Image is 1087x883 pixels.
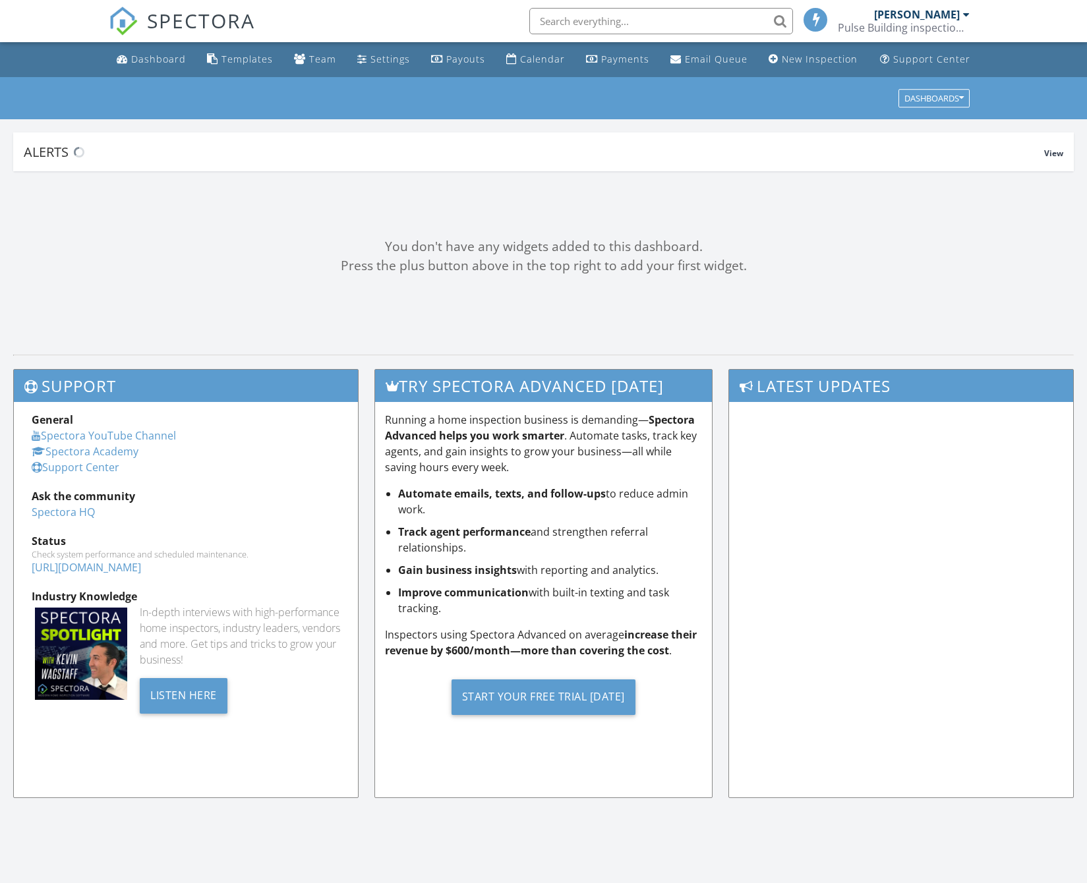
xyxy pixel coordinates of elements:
[111,47,191,72] a: Dashboard
[24,143,1044,161] div: Alerts
[898,89,970,107] button: Dashboards
[398,524,701,555] li: and strengthen referral relationships.
[874,8,960,21] div: [PERSON_NAME]
[385,627,697,658] strong: increase their revenue by $600/month—more than covering the cost
[32,413,73,427] strong: General
[385,627,701,658] p: Inspectors using Spectora Advanced on average .
[147,7,255,34] span: SPECTORA
[398,563,517,577] strong: Gain business insights
[109,7,138,36] img: The Best Home Inspection Software - Spectora
[529,8,793,34] input: Search everything...
[289,47,341,72] a: Team
[763,47,863,72] a: New Inspection
[32,549,340,559] div: Check system performance and scheduled maintenance.
[520,53,565,65] div: Calendar
[729,370,1073,402] h3: Latest Updates
[838,21,970,34] div: Pulse Building inspections Wellington
[13,256,1074,275] div: Press the plus button above in the top right to add your first widget.
[665,47,753,72] a: Email Queue
[385,412,701,475] p: Running a home inspection business is demanding— . Automate tasks, track key agents, and gain ins...
[398,562,701,578] li: with reporting and analytics.
[385,413,695,443] strong: Spectora Advanced helps you work smarter
[13,237,1074,256] div: You don't have any widgets added to this dashboard.
[398,525,531,539] strong: Track agent performance
[398,486,701,517] li: to reduce admin work.
[109,18,255,45] a: SPECTORA
[782,53,858,65] div: New Inspection
[32,533,340,549] div: Status
[140,687,227,702] a: Listen Here
[398,585,529,600] strong: Improve communication
[1044,148,1063,159] span: View
[398,486,606,501] strong: Automate emails, texts, and follow-ups
[140,678,227,714] div: Listen Here
[221,53,273,65] div: Templates
[140,604,340,668] div: In-depth interviews with high-performance home inspectors, industry leaders, vendors and more. Ge...
[398,584,701,616] li: with built-in texting and task tracking.
[14,370,358,402] h3: Support
[370,53,410,65] div: Settings
[601,53,649,65] div: Payments
[32,488,340,504] div: Ask the community
[893,53,970,65] div: Support Center
[32,428,176,443] a: Spectora YouTube Channel
[32,588,340,604] div: Industry Knowledge
[202,47,278,72] a: Templates
[35,608,127,700] img: Spectoraspolightmain
[352,47,415,72] a: Settings
[32,460,119,474] a: Support Center
[131,53,186,65] div: Dashboard
[685,53,748,65] div: Email Queue
[385,669,701,725] a: Start Your Free Trial [DATE]
[32,560,141,575] a: [URL][DOMAIN_NAME]
[375,370,711,402] h3: Try spectora advanced [DATE]
[875,47,976,72] a: Support Center
[32,505,95,519] a: Spectora HQ
[452,679,635,715] div: Start Your Free Trial [DATE]
[309,53,336,65] div: Team
[32,444,138,459] a: Spectora Academy
[446,53,485,65] div: Payouts
[501,47,570,72] a: Calendar
[904,94,964,103] div: Dashboards
[581,47,655,72] a: Payments
[426,47,490,72] a: Payouts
